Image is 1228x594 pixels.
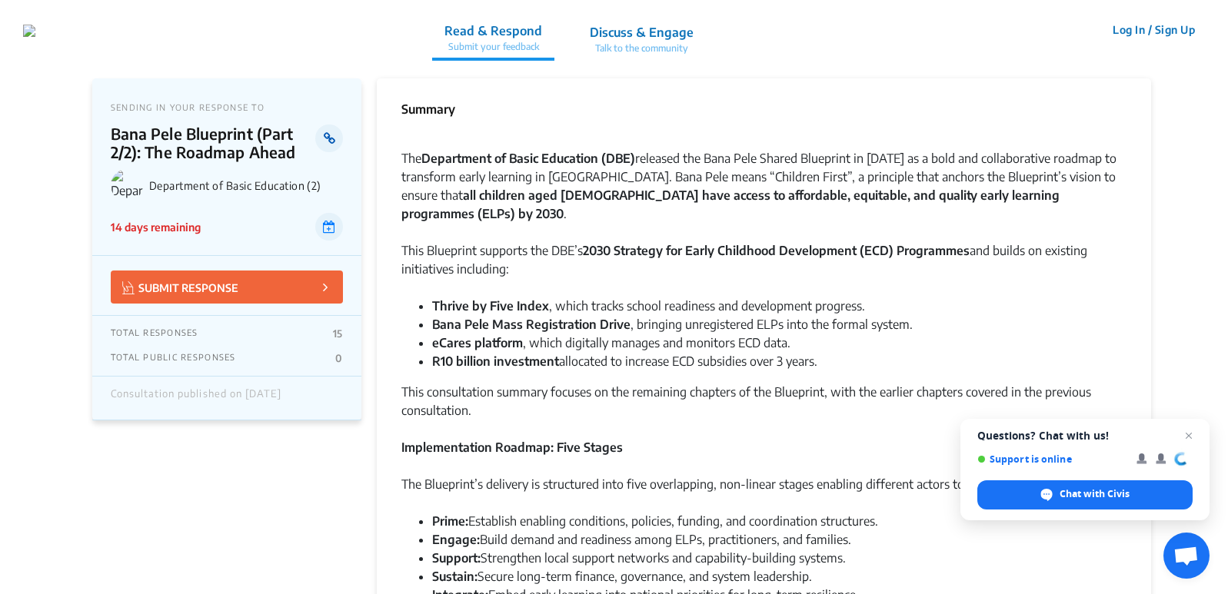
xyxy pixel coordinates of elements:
[23,25,35,37] img: 2wffpoq67yek4o5dgscb6nza9j7d
[421,151,635,166] strong: Department of Basic Education (DBE)
[432,317,631,332] strong: Bana Pele Mass Registration Drive
[494,353,559,369] strong: investment
[432,298,549,314] strong: Thrive by Five Index
[401,187,1060,221] strong: all children aged [DEMOGRAPHIC_DATA] have access to affordable, equitable, and quality early lear...
[432,550,481,566] strong: Support:
[401,383,1126,438] div: This consultation summary focuses on the remaining chapters of the Blueprint, with the earlier ch...
[111,327,198,340] p: TOTAL RESPONSES
[111,270,343,304] button: SUBMIT RESPONSE
[333,327,343,340] p: 15
[1103,18,1205,41] button: Log In / Sign Up
[432,513,468,529] strong: Prime:
[1180,426,1198,445] span: Close chat
[1163,533,1210,579] div: Open chat
[590,41,694,55] p: Talk to the community
[432,352,1126,370] li: allocated to increase ECD subsidies over 3 years.
[122,278,238,296] p: SUBMIT RESPONSE
[977,480,1193,509] div: Chat with Civis
[1060,487,1130,501] span: Chat with Civis
[401,100,455,118] p: Summary
[401,241,1126,297] div: This Blueprint supports the DBE’s and builds on existing initiatives including:
[432,569,478,584] strong: Sustain:
[432,297,1126,315] li: , which tracks school readiness and development progress.
[401,475,1126,512] div: The Blueprint’s delivery is structured into five overlapping, non-linear stages enabling differen...
[432,315,1126,334] li: , bringing unregistered ELPs into the formal system.
[590,23,694,41] p: Discuss & Engage
[444,40,542,54] p: Submit your feedback
[432,549,1126,567] li: Strengthen local support networks and capability-building systems.
[583,243,970,258] strong: 2030 Strategy for Early Childhood Development (ECD) Programmes
[432,512,1126,530] li: Establish enabling conditions, policies, funding, and coordination structures.
[432,334,1126,352] li: , which digitally manages and monitors ECD data.
[122,281,135,294] img: Vector.jpg
[432,353,491,369] strong: R10 billion
[432,335,523,350] strong: eCares platform
[432,567,1126,586] li: Secure long-term finance, governance, and system leadership.
[111,169,143,201] img: Department of Basic Education (2) logo
[335,352,342,364] p: 0
[432,532,480,547] strong: Engage:
[111,352,236,364] p: TOTAL PUBLIC RESPONSES
[977,430,1193,442] span: Questions? Chat with us!
[111,219,201,235] p: 14 days remaining
[111,388,281,408] div: Consultation published on [DATE]
[432,530,1126,549] li: Build demand and readiness among ELPs, practitioners, and families.
[111,124,316,161] p: Bana Pele Blueprint (Part 2/2): The Roadmap Ahead
[401,149,1126,241] div: The released the Bana Pele Shared Blueprint in [DATE] as a bold and collaborative roadmap to tran...
[149,179,343,192] p: Department of Basic Education (2)
[401,440,623,455] strong: Implementation Roadmap: Five Stages
[977,453,1126,465] span: Support is online
[111,102,343,112] p: SENDING IN YOUR RESPONSE TO
[444,22,542,40] p: Read & Respond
